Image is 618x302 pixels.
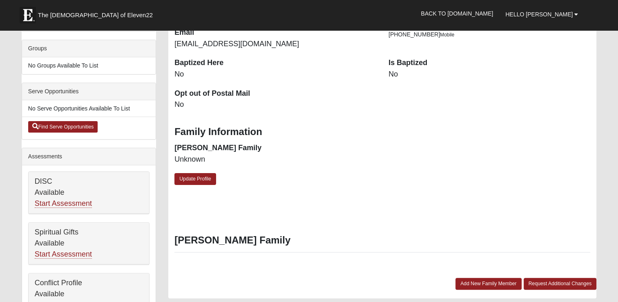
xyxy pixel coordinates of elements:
a: Start Assessment [35,250,92,259]
dt: Is Baptized [388,58,590,68]
img: Eleven22 logo [20,7,36,23]
div: Assessments [22,148,156,165]
h3: [PERSON_NAME] Family [174,234,590,246]
a: Add New Family Member [455,278,522,290]
div: DISC Available [29,172,149,214]
a: Update Profile [174,173,216,185]
a: Hello [PERSON_NAME] [499,4,584,25]
dd: No [174,69,376,80]
span: Hello [PERSON_NAME] [505,11,573,18]
li: No Serve Opportunities Available To List [22,100,156,117]
div: Serve Opportunities [22,83,156,100]
a: Back to [DOMAIN_NAME] [415,3,499,24]
li: No Groups Available To List [22,57,156,74]
dt: Email [174,27,376,38]
dd: No [174,99,376,110]
dd: [EMAIL_ADDRESS][DOMAIN_NAME] [174,39,376,50]
div: Spiritual Gifts Available [29,223,149,264]
a: Start Assessment [35,199,92,208]
li: [PHONE_NUMBER] [388,30,590,39]
h3: Family Information [174,126,590,138]
div: Groups [22,40,156,57]
a: The [DEMOGRAPHIC_DATA] of Eleven22 [16,3,179,23]
a: Find Serve Opportunities [28,121,98,133]
dt: [PERSON_NAME] Family [174,143,376,153]
a: Request Additional Changes [524,278,597,290]
dt: Opt out of Postal Mail [174,88,376,99]
dt: Baptized Here [174,58,376,68]
dd: No [388,69,590,80]
dd: Unknown [174,154,376,165]
span: Mobile [440,32,454,38]
span: The [DEMOGRAPHIC_DATA] of Eleven22 [38,11,153,19]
